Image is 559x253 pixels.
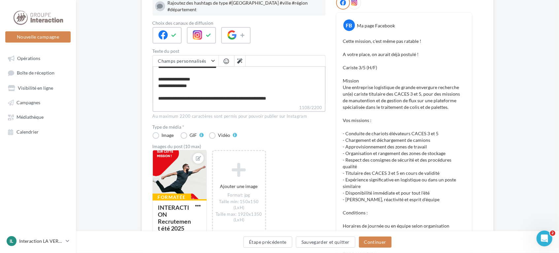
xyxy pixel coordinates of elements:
div: Formatée [153,194,191,201]
label: Texte du post [153,49,326,53]
a: Opérations [4,52,72,64]
span: Opérations [17,55,40,61]
span: Calendrier [17,129,39,135]
div: Ma page Facebook [357,22,395,29]
a: IL Interaction LA VERPILLIERE [5,235,71,247]
a: Médiathèque [4,111,72,123]
label: Choix des canaux de diffusion [153,21,326,25]
div: INTERACTION Recrutement été 2025 [158,204,191,232]
button: Champs personnalisés [153,55,219,67]
div: Images du post (10 max) [153,144,326,149]
div: Vidéo [218,133,230,138]
iframe: Intercom live chat [537,231,552,246]
a: Visibilité en ligne [4,82,72,94]
button: Nouvelle campagne [5,31,71,43]
label: 1108/2200 [153,104,326,112]
a: Boîte de réception [4,67,72,79]
a: Campagnes [4,96,72,108]
div: Au maximum 2200 caractères sont permis pour pouvoir publier sur Instagram [153,113,326,119]
a: Calendrier [4,126,72,138]
span: Campagnes [17,100,40,105]
span: Boîte de réception [17,70,54,76]
div: GIF [190,133,197,138]
button: Étape précédente [243,237,292,248]
button: Sauvegarder et quitter [296,237,355,248]
span: 2 [550,231,555,236]
span: Visibilité en ligne [18,85,53,91]
label: Type de média * [153,125,326,129]
span: IL [10,238,14,244]
div: Image [162,133,174,138]
button: Continuer [359,237,392,248]
p: Interaction LA VERPILLIERE [19,238,63,244]
span: Médiathèque [17,114,44,120]
div: FB [343,19,355,31]
span: Champs personnalisés [158,58,206,64]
